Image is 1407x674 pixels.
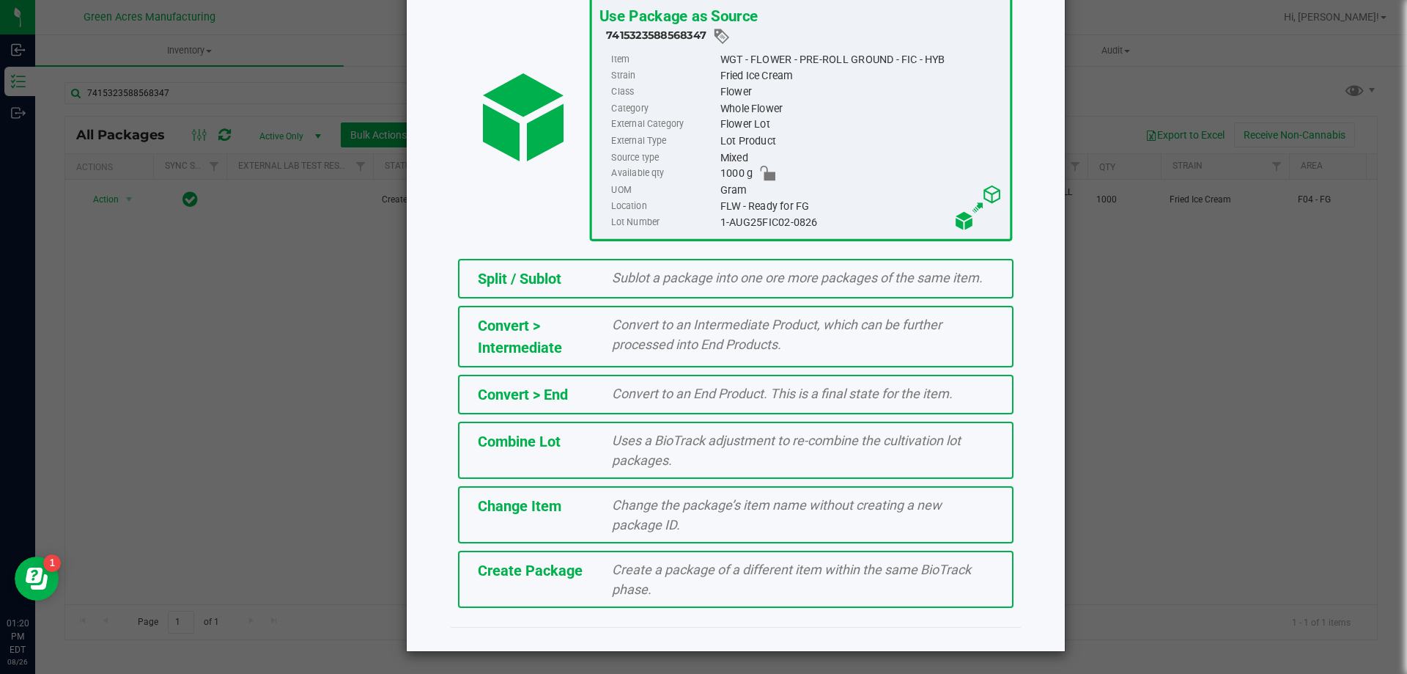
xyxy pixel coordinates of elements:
span: Uses a BioTrack adjustment to re-combine the cultivation lot packages. [612,433,961,468]
span: Convert to an Intermediate Product, which can be further processed into End Products. [612,317,942,352]
label: Location [611,198,717,214]
span: Create Package [478,562,583,579]
span: 1000 g [720,166,752,182]
span: Change Item [478,497,561,515]
label: UOM [611,182,717,198]
div: Mixed [720,150,1002,166]
div: Flower Lot [720,117,1002,133]
label: External Category [611,117,717,133]
span: Split / Sublot [478,270,561,287]
label: Available qty [611,166,717,182]
div: Whole Flower [720,100,1002,117]
span: Convert > End [478,386,568,403]
div: FLW - Ready for FG [720,198,1002,214]
span: Sublot a package into one ore more packages of the same item. [612,270,983,285]
iframe: Resource center [15,557,59,601]
label: Lot Number [611,214,717,230]
label: Class [611,84,717,100]
div: WGT - FLOWER - PRE-ROLL GROUND - FIC - HYB [720,51,1002,67]
label: External Type [611,133,717,149]
div: 1-AUG25FIC02-0826 [720,214,1002,230]
div: Lot Product [720,133,1002,149]
span: Use Package as Source [599,7,757,25]
label: Item [611,51,717,67]
span: Change the package’s item name without creating a new package ID. [612,497,942,532]
div: 7415323588568347 [606,27,1002,45]
label: Source type [611,150,717,166]
span: Convert > Intermediate [478,317,562,356]
span: Combine Lot [478,433,561,450]
label: Strain [611,67,717,84]
label: Category [611,100,717,117]
div: Fried Ice Cream [720,67,1002,84]
span: Convert to an End Product. This is a final state for the item. [612,386,953,401]
div: Gram [720,182,1002,198]
span: Create a package of a different item within the same BioTrack phase. [612,562,971,597]
div: Flower [720,84,1002,100]
iframe: Resource center unread badge [43,554,61,572]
